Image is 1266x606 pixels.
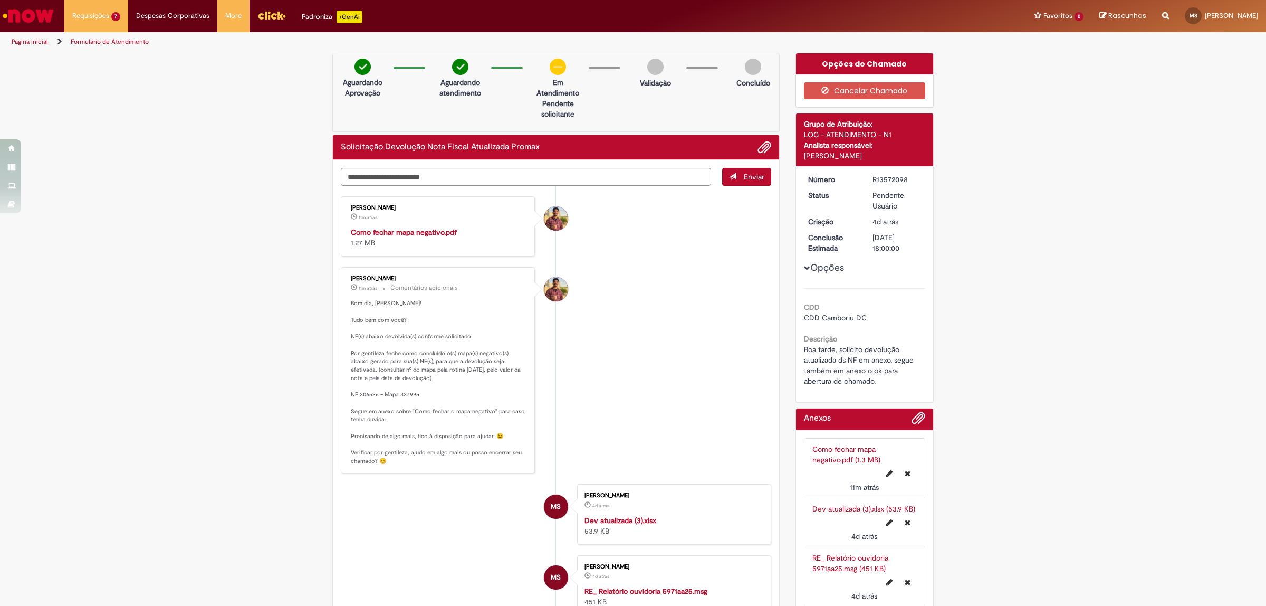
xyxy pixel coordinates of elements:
[1190,12,1197,19] span: MS
[872,216,922,227] div: 26/09/2025 17:45:58
[872,190,922,211] div: Pendente Usuário
[722,168,771,186] button: Enviar
[351,228,457,237] a: Como fechar mapa negativo.pdf
[351,276,526,282] div: [PERSON_NAME]
[12,37,48,46] a: Página inicial
[898,574,917,591] button: Excluir RE_ Relatório ouvidoria 5971aa25.msg
[544,565,568,590] div: Maria Eduarda Paulela Dos Santos
[796,53,934,74] div: Opções do Chamado
[390,283,458,292] small: Comentários adicionais
[804,140,926,150] div: Analista responsável:
[225,11,242,21] span: More
[736,78,770,88] p: Concluído
[544,277,568,301] div: Vitor Jeremias Da Silva
[1075,12,1083,21] span: 2
[337,77,388,98] p: Aguardando Aprovação
[584,493,760,499] div: [PERSON_NAME]
[872,217,898,226] time: 26/09/2025 17:45:58
[584,564,760,570] div: [PERSON_NAME]
[850,482,879,492] span: 11m atrás
[435,77,486,98] p: Aguardando atendimento
[341,168,711,186] textarea: Digite sua mensagem aqui...
[359,214,377,221] time: 30/09/2025 08:50:49
[804,119,926,129] div: Grupo de Atribuição:
[452,59,468,75] img: check-circle-green.png
[745,59,761,75] img: img-circle-grey.png
[544,495,568,519] div: Maria Eduarda Paulela Dos Santos
[351,227,526,248] div: 1.27 MB
[872,174,922,185] div: R13572098
[872,232,922,253] div: [DATE] 18:00:00
[812,504,915,514] a: Dev atualizada (3).xlsx (53.9 KB)
[584,586,707,596] a: RE_ Relatório ouvidoria 5971aa25.msg
[851,532,877,541] time: 26/09/2025 17:45:49
[359,285,377,291] span: 11m atrás
[592,573,609,580] span: 4d atrás
[71,37,149,46] a: Formulário de Atendimento
[804,82,926,99] button: Cancelar Chamado
[800,216,865,227] dt: Criação
[800,190,865,201] dt: Status
[1099,11,1146,21] a: Rascunhos
[851,591,877,601] time: 26/09/2025 17:45:35
[804,150,926,161] div: [PERSON_NAME]
[804,345,916,386] span: Boa tarde, solicito devolução atualizada ds NF em anexo, segue também em anexo o ok para abertura...
[757,140,771,154] button: Adicionar anexos
[551,565,561,590] span: MS
[544,206,568,231] div: Vitor Jeremias Da Silva
[584,515,760,536] div: 53.9 KB
[359,285,377,291] time: 30/09/2025 08:50:33
[592,503,609,509] span: 4d atrás
[1043,11,1072,21] span: Favoritos
[1205,11,1258,20] span: [PERSON_NAME]
[898,514,917,531] button: Excluir Dev atualizada (3).xlsx
[800,232,865,253] dt: Conclusão Estimada
[592,503,609,509] time: 26/09/2025 17:45:49
[351,299,526,465] p: Bom dia, [PERSON_NAME]! Tudo bem com você? NF(s) abaixo devolvida(s) conforme solicitado! Por gen...
[351,205,526,211] div: [PERSON_NAME]
[551,494,561,519] span: MS
[880,574,899,591] button: Editar nome de arquivo RE_ Relatório ouvidoria 5971aa25.msg
[532,98,583,119] p: Pendente solicitante
[804,129,926,140] div: LOG - ATENDIMENTO - N1
[744,172,764,182] span: Enviar
[257,7,286,23] img: click_logo_yellow_360x200.png
[804,302,820,312] b: CDD
[850,482,879,492] time: 30/09/2025 08:50:49
[872,217,898,226] span: 4d atrás
[337,11,362,23] p: +GenAi
[812,444,880,465] a: Como fechar mapa negativo.pdf (1.3 MB)
[804,414,831,423] h2: Anexos
[800,174,865,185] dt: Número
[136,11,209,21] span: Despesas Corporativas
[1108,11,1146,21] span: Rascunhos
[812,553,888,573] a: RE_ Relatório ouvidoria 5971aa25.msg (451 KB)
[584,516,656,525] a: Dev atualizada (3).xlsx
[72,11,109,21] span: Requisições
[592,573,609,580] time: 26/09/2025 17:45:35
[1,5,55,26] img: ServiceNow
[647,59,664,75] img: img-circle-grey.png
[804,334,837,344] b: Descrição
[359,214,377,221] span: 11m atrás
[804,313,867,323] span: CDD Camboriu DC
[912,411,925,430] button: Adicionar anexos
[851,532,877,541] span: 4d atrás
[898,465,917,482] button: Excluir Como fechar mapa negativo.pdf
[8,32,836,52] ul: Trilhas de página
[532,77,583,98] p: Em Atendimento
[111,12,120,21] span: 7
[341,143,540,152] h2: Solicitação Devolução Nota Fiscal Atualizada Promax Histórico de tíquete
[640,78,671,88] p: Validação
[550,59,566,75] img: circle-minus.png
[302,11,362,23] div: Padroniza
[880,465,899,482] button: Editar nome de arquivo Como fechar mapa negativo.pdf
[880,514,899,531] button: Editar nome de arquivo Dev atualizada (3).xlsx
[354,59,371,75] img: check-circle-green.png
[851,591,877,601] span: 4d atrás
